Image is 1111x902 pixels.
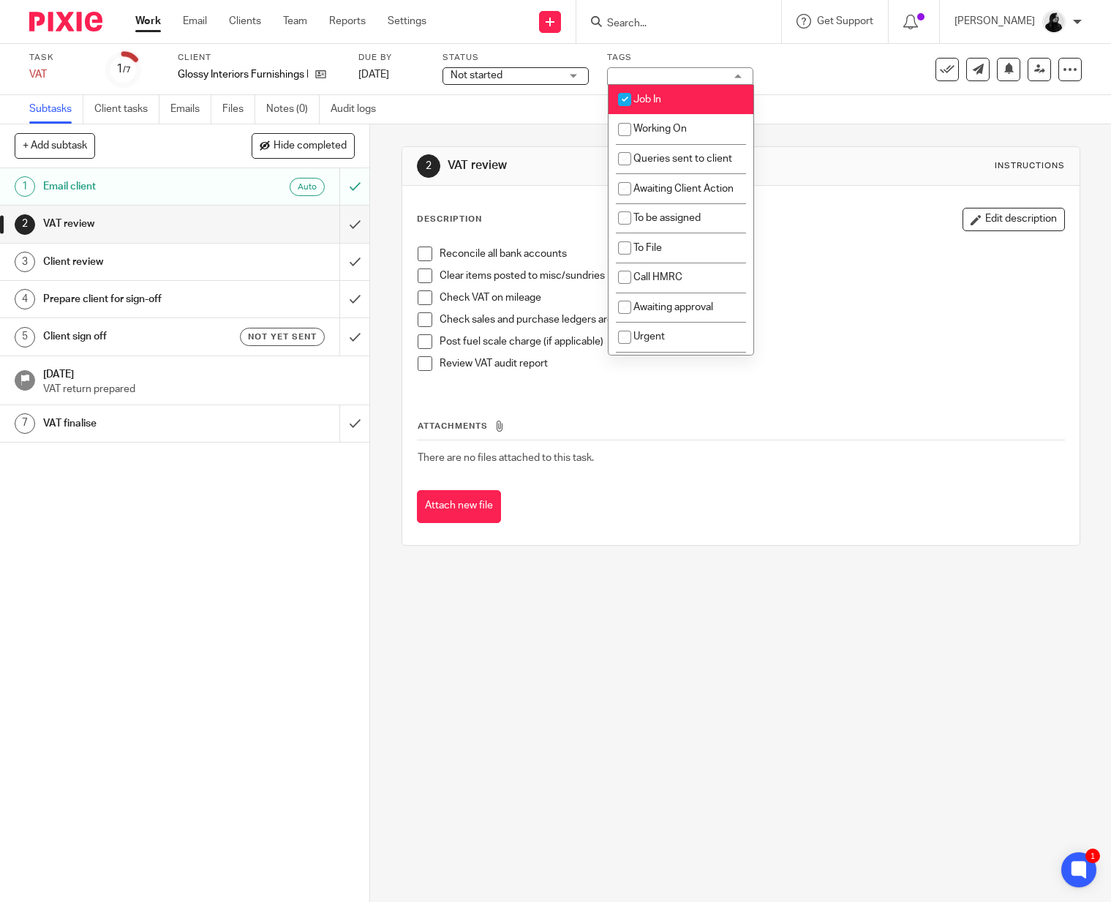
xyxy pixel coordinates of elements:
[1042,10,1066,34] img: PHOTO-2023-03-20-11-06-28%203.jpg
[417,214,482,225] p: Description
[15,176,35,197] div: 1
[418,453,594,463] span: There are no files attached to this task.
[15,327,35,347] div: 5
[283,14,307,29] a: Team
[633,213,701,223] span: To be assigned
[417,154,440,178] div: 2
[358,69,389,80] span: [DATE]
[135,14,161,29] a: Work
[448,158,772,173] h1: VAT review
[606,18,737,31] input: Search
[817,16,873,26] span: Get Support
[116,61,131,78] div: 1
[29,95,83,124] a: Subtasks
[266,95,320,124] a: Notes (0)
[633,184,734,194] span: Awaiting Client Action
[43,288,231,310] h1: Prepare client for sign-off
[248,331,317,343] span: Not yet sent
[451,70,502,80] span: Not started
[123,66,131,74] small: /7
[222,95,255,124] a: Files
[15,289,35,309] div: 4
[440,356,1064,371] p: Review VAT audit report
[274,140,347,152] span: Hide completed
[43,364,355,382] h1: [DATE]
[607,52,753,64] label: Tags
[29,67,88,82] div: VAT
[43,413,231,435] h1: VAT finalise
[440,268,1064,283] p: Clear items posted to misc/sundries
[633,331,665,342] span: Urgent
[418,422,488,430] span: Attachments
[440,334,1064,349] p: Post fuel scale charge (if applicable)
[633,124,687,134] span: Working On
[633,302,713,312] span: Awaiting approval
[43,251,231,273] h1: Client review
[15,413,35,434] div: 7
[388,14,426,29] a: Settings
[954,14,1035,29] p: [PERSON_NAME]
[229,14,261,29] a: Clients
[178,52,340,64] label: Client
[43,213,231,235] h1: VAT review
[178,67,308,82] p: Glossy Interiors Furnishings Ltd
[183,14,207,29] a: Email
[43,382,355,396] p: VAT return prepared
[29,12,102,31] img: Pixie
[15,252,35,272] div: 3
[290,178,325,196] div: Auto
[29,52,88,64] label: Task
[170,95,211,124] a: Emails
[331,95,387,124] a: Audit logs
[43,326,231,347] h1: Client sign off
[329,14,366,29] a: Reports
[440,290,1064,305] p: Check VAT on mileage
[417,490,501,523] button: Attach new file
[963,208,1065,231] button: Edit description
[440,247,1064,261] p: Reconcile all bank accounts
[15,133,95,158] button: + Add subtask
[633,154,732,164] span: Queries sent to client
[440,312,1064,327] p: Check sales and purchase ledgers are tidy
[1085,849,1100,863] div: 1
[442,52,589,64] label: Status
[43,176,231,198] h1: Email client
[252,133,355,158] button: Hide completed
[15,214,35,235] div: 2
[995,160,1065,172] div: Instructions
[94,95,159,124] a: Client tasks
[633,94,661,105] span: Job In
[633,272,682,282] span: Call HMRC
[633,243,662,253] span: To File
[358,52,424,64] label: Due by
